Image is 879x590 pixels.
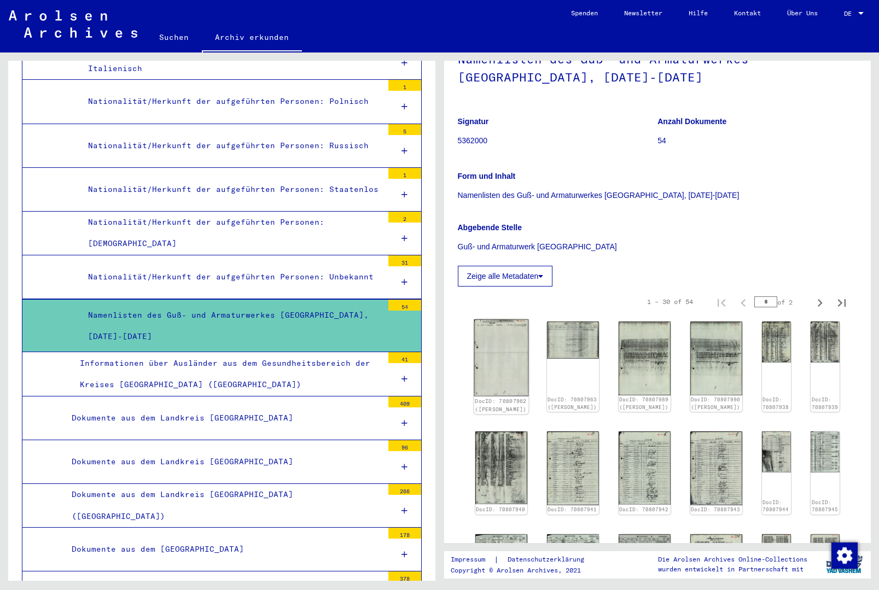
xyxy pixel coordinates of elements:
[475,431,527,505] img: 001.jpg
[458,241,858,253] p: Guß- und Armaturwerk [GEOGRAPHIC_DATA]
[458,117,489,126] b: Signatur
[388,124,421,135] div: 5
[762,534,791,575] img: 001.jpg
[474,319,528,396] img: 001.jpg
[762,396,789,410] a: DocID: 70807938
[458,172,516,180] b: Form und Inhalt
[63,539,383,560] div: Dokumente aus dem [GEOGRAPHIC_DATA]
[548,506,597,512] a: DocID: 70807941
[811,534,840,575] img: 001.jpg
[476,506,525,512] a: DocID: 70807940
[80,91,383,112] div: Nationalität/Herkunft der aufgeführten Personen: Polnisch
[691,506,740,512] a: DocID: 70807943
[63,451,383,472] div: Dokumente aus dem Landkreis [GEOGRAPHIC_DATA]
[657,117,726,126] b: Anzahl Dokumente
[658,564,807,574] p: wurden entwickelt in Partnerschaft mit
[657,135,857,147] p: 54
[80,179,383,200] div: Nationalität/Herkunft der aufgeführten Personen: Staatenlos
[80,305,383,347] div: Namenlisten des Guß- und Armaturwerkes [GEOGRAPHIC_DATA], [DATE]-[DATE]
[691,396,740,410] a: DocID: 70807990 ([PERSON_NAME])
[388,80,421,91] div: 1
[824,551,865,578] img: yv_logo.png
[762,322,791,363] img: 001.jpg
[451,554,597,565] div: |
[80,266,383,288] div: Nationalität/Herkunft der aufgeführten Personen: Unbekannt
[388,571,421,582] div: 378
[202,24,302,52] a: Archiv erkunden
[451,565,597,575] p: Copyright © Arolsen Archives, 2021
[647,297,693,307] div: 1 – 30 of 54
[388,528,421,539] div: 178
[754,297,809,307] div: of 2
[388,255,421,266] div: 31
[458,135,657,147] p: 5362000
[475,398,527,412] a: DocID: 70807962 ([PERSON_NAME])
[72,353,383,395] div: Informationen über Ausländer aus dem Gesundheitsbereich der Kreises [GEOGRAPHIC_DATA] ([GEOGRAPHI...
[80,135,383,156] div: Nationalität/Herkunft der aufgeführten Personen: Russisch
[809,291,831,313] button: Next page
[388,168,421,179] div: 1
[458,223,522,232] b: Abgebende Stelle
[547,322,599,359] img: 001.jpg
[658,554,807,564] p: Die Arolsen Archives Online-Collections
[762,431,791,472] img: 001.jpg
[762,499,789,513] a: DocID: 70807944
[388,212,421,223] div: 2
[451,554,494,565] a: Impressum
[811,322,840,363] img: 001.jpg
[388,484,421,495] div: 266
[831,291,853,313] button: Last page
[831,542,857,568] div: Zustimmung ändern
[844,10,856,17] span: DE
[9,10,137,38] img: Arolsen_neg.svg
[458,34,858,100] h1: Namenlisten des Guß- und Armaturwerkes [GEOGRAPHIC_DATA], [DATE]-[DATE]
[619,322,671,395] img: 001.jpg
[732,291,754,313] button: Previous page
[458,190,858,201] p: Namenlisten des Guß- und Armaturwerkes [GEOGRAPHIC_DATA], [DATE]-[DATE]
[619,534,671,573] img: 001.jpg
[388,300,421,311] div: 54
[499,554,597,565] a: Datenschutzerklärung
[388,352,421,363] div: 41
[63,484,383,527] div: Dokumente aus dem Landkreis [GEOGRAPHIC_DATA] ([GEOGRAPHIC_DATA])
[548,396,597,410] a: DocID: 70807963 ([PERSON_NAME])
[388,396,421,407] div: 409
[812,396,838,410] a: DocID: 70807939
[63,407,383,429] div: Dokumente aus dem Landkreis [GEOGRAPHIC_DATA]
[146,24,202,50] a: Suchen
[547,431,599,505] img: 001.jpg
[812,499,838,513] a: DocID: 70807945
[619,431,671,505] img: 001.jpg
[690,322,742,395] img: 001.jpg
[458,266,553,287] button: Zeige alle Metadaten
[388,440,421,451] div: 96
[831,542,858,569] img: Zustimmung ändern
[80,212,383,254] div: Nationalität/Herkunft der aufgeführten Personen: [DEMOGRAPHIC_DATA]
[619,396,668,410] a: DocID: 70807989 ([PERSON_NAME])
[690,431,742,505] img: 001.jpg
[711,291,732,313] button: First page
[619,506,668,512] a: DocID: 70807942
[811,431,840,472] img: 001.jpg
